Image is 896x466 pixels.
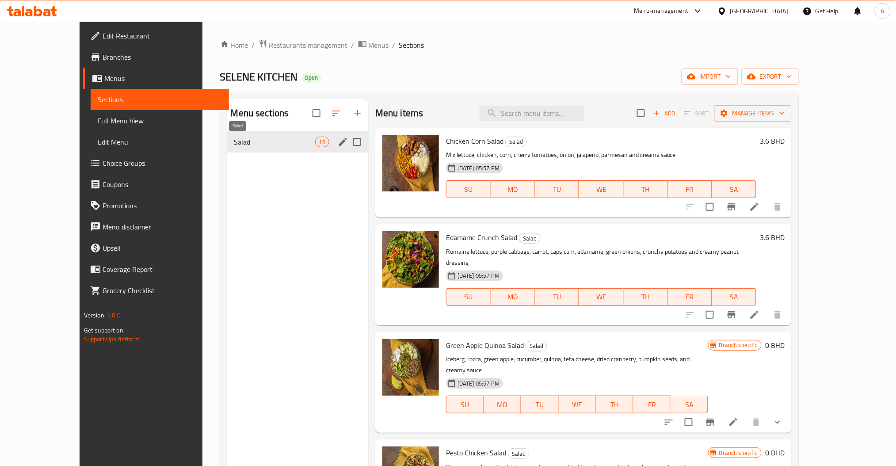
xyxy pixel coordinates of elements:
img: Edamame Crunch Salad [382,231,439,288]
h6: 3.6 BHD [760,135,785,147]
span: SU [450,398,480,411]
button: TU [521,396,559,413]
span: FR [671,290,709,303]
span: export [749,71,792,82]
button: FR [633,396,671,413]
span: Version: [84,309,106,321]
div: Menu-management [634,6,689,16]
div: Open [301,73,322,83]
button: import [682,69,738,85]
p: Romaine lettuce, purple cabbage, carrot, capsicum, edamame, green onions, crunchy potatoes and cr... [446,246,756,268]
span: Salad [234,137,315,147]
span: FR [671,183,709,196]
span: Coupons [103,179,222,190]
a: Edit menu item [749,309,760,320]
span: Get support on: [84,325,125,336]
span: SELENE KITCHEN [220,67,298,87]
span: Add [652,108,676,118]
span: FR [637,398,667,411]
span: Choice Groups [103,158,222,168]
span: [DATE] 05:57 PM [454,271,503,280]
h2: Menu items [375,107,423,120]
a: Menus [83,68,229,89]
nav: Menu sections [227,128,368,156]
button: Manage items [714,105,792,122]
div: Salad [508,448,530,459]
div: Salad [505,137,527,147]
li: / [252,40,255,50]
span: MO [494,183,531,196]
p: Mix lettuce, chicken, corn, cherry tomatoes, onion, jalapeno, parmesan and creamy sauce [446,149,756,160]
button: Add [650,107,679,120]
img: Chicken Corn Salad [382,135,439,191]
a: Sections [91,89,229,110]
button: Branch-specific-item [700,412,721,433]
span: Menus [369,40,389,50]
span: Chicken Corn Salad [446,134,503,148]
img: Green Apple Quinoa Salad [382,339,439,396]
a: Promotions [83,195,229,216]
a: Grocery Checklist [83,280,229,301]
button: MO [491,180,535,198]
span: Promotions [103,200,222,211]
button: TU [535,288,579,306]
span: Branch specific [716,341,761,349]
button: export [742,69,799,85]
span: TH [599,398,630,411]
span: Sections [399,40,424,50]
button: Add section [347,103,368,124]
span: SA [716,290,753,303]
span: 16 [316,138,329,146]
a: Branches [83,46,229,68]
button: TH [624,180,668,198]
span: Restaurants management [269,40,348,50]
h6: 3.6 BHD [760,231,785,244]
button: edit [336,135,350,149]
a: Choice Groups [83,153,229,174]
span: Edamame Crunch Salad [446,231,517,244]
span: Select to update [701,198,719,216]
span: Select to update [701,306,719,324]
a: Edit Restaurant [83,25,229,46]
li: / [393,40,396,50]
div: items [315,137,329,147]
span: TU [538,183,576,196]
div: [GEOGRAPHIC_DATA] [730,6,789,16]
span: SU [450,183,487,196]
a: Menu disclaimer [83,216,229,237]
span: [DATE] 05:57 PM [454,164,503,172]
span: import [689,71,731,82]
span: Grocery Checklist [103,285,222,296]
span: Select to update [679,413,698,432]
a: Upsell [83,237,229,259]
a: Coupons [83,174,229,195]
button: TH [624,288,668,306]
button: Branch-specific-item [721,304,742,325]
button: WE [579,288,623,306]
span: Manage items [721,108,785,119]
span: TH [627,290,664,303]
span: Green Apple Quinoa Salad [446,339,524,352]
span: Edit Menu [98,137,222,147]
span: Open [301,74,322,81]
a: Edit menu item [728,417,739,428]
h6: 0 BHD [765,339,785,351]
span: WE [583,290,620,303]
a: Menus [358,39,389,51]
button: FR [668,288,712,306]
span: TU [538,290,576,303]
span: 1.0.0 [107,309,121,321]
li: / [351,40,355,50]
span: WE [562,398,593,411]
svg: Show Choices [772,417,783,428]
button: WE [559,396,596,413]
span: Edit Restaurant [103,31,222,41]
div: Salad [526,341,547,351]
span: Select section [632,104,650,122]
span: Select all sections [307,104,326,122]
button: SU [446,180,491,198]
span: Sections [98,94,222,105]
div: Salad16edit [227,131,368,153]
span: Salad [519,233,540,244]
button: TH [596,396,633,413]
